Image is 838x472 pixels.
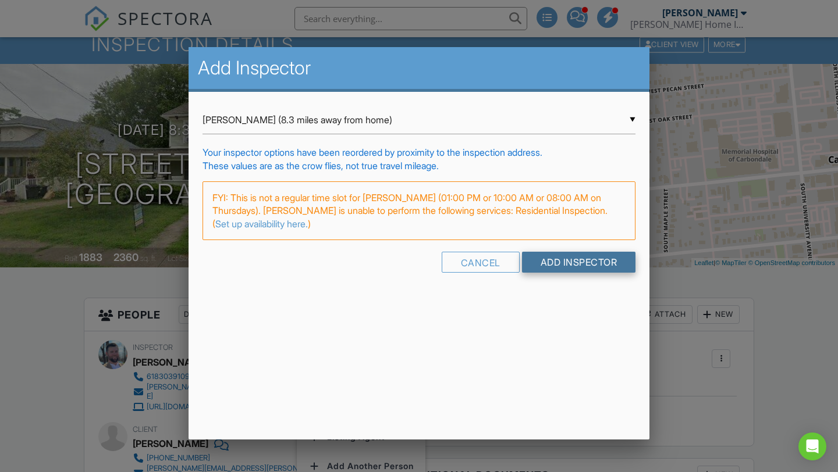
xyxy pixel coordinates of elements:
[198,56,640,80] h2: Add Inspector
[203,146,635,159] div: Your inspector options have been reordered by proximity to the inspection address.
[522,252,636,273] input: Add Inspector
[215,218,308,230] a: Set up availability here.
[203,181,635,240] div: FYI: This is not a regular time slot for [PERSON_NAME] (01:00 PM or 10:00 AM or 08:00 AM on Thurs...
[442,252,520,273] div: Cancel
[798,432,826,460] div: Open Intercom Messenger
[203,159,635,172] div: These values are as the crow flies, not true travel mileage.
